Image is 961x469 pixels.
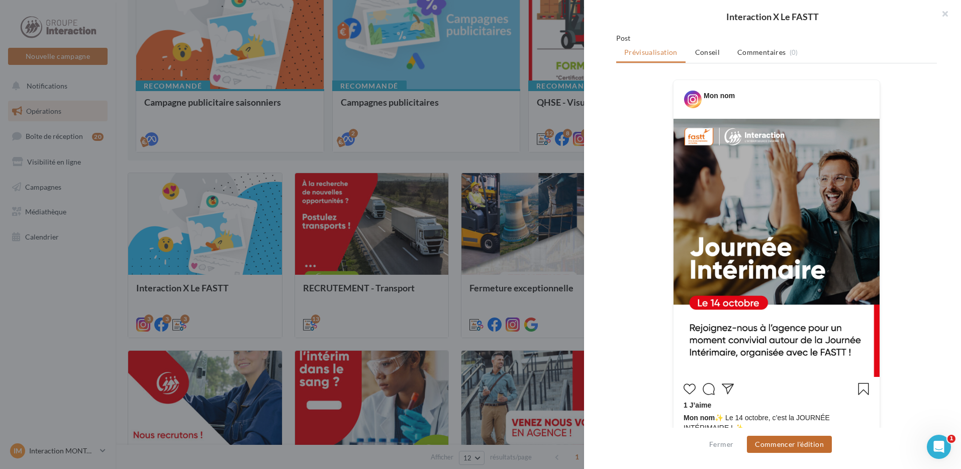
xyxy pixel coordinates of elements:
[857,383,870,395] svg: Enregistrer
[790,48,798,56] span: (0)
[703,383,715,395] svg: Commenter
[737,47,786,57] span: Commentaires
[695,48,720,56] span: Conseil
[947,435,955,443] span: 1
[684,400,870,413] div: 1 J’aime
[704,91,735,101] div: Mon nom
[747,436,832,453] button: Commencer l'édition
[600,12,945,21] div: Interaction X Le FASTT
[705,438,737,450] button: Fermer
[927,435,951,459] iframe: Intercom live chat
[684,383,696,395] svg: J’aime
[616,33,937,43] div: Post
[722,383,734,395] svg: Partager la publication
[684,414,715,422] span: Mon nom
